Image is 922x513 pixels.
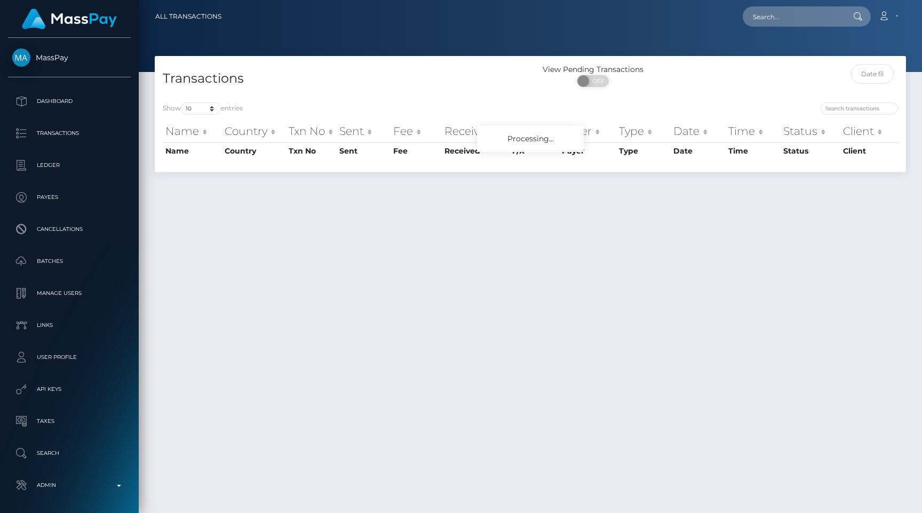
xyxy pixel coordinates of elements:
[12,157,126,173] p: Ledger
[8,88,131,115] a: Dashboard
[12,221,126,237] p: Cancellations
[840,142,898,159] th: Client
[12,413,126,429] p: Taxes
[391,121,442,142] th: Fee
[8,408,131,435] a: Taxes
[8,472,131,499] a: Admin
[163,142,222,159] th: Name
[8,152,131,179] a: Ledger
[477,126,584,152] div: Processing...
[559,142,616,159] th: Payer
[781,142,840,159] th: Status
[840,121,898,142] th: Client
[12,253,126,269] p: Batches
[559,121,616,142] th: Payer
[616,121,671,142] th: Type
[163,121,222,142] th: Name
[12,49,30,67] img: MassPay
[8,344,131,371] a: User Profile
[530,64,656,75] div: View Pending Transactions
[163,102,243,115] label: Show entries
[12,125,126,141] p: Transactions
[8,248,131,275] a: Batches
[583,75,610,87] span: OFF
[743,6,843,27] input: Search...
[12,477,126,493] p: Admin
[222,121,286,142] th: Country
[391,142,442,159] th: Fee
[12,349,126,365] p: User Profile
[616,142,671,159] th: Type
[821,102,898,115] input: Search transactions
[222,142,286,159] th: Country
[163,69,522,88] h4: Transactions
[12,189,126,205] p: Payees
[8,280,131,307] a: Manage Users
[671,121,726,142] th: Date
[8,53,131,62] span: MassPay
[851,64,894,84] input: Date filter
[510,121,559,142] th: F/X
[12,381,126,397] p: API Keys
[8,376,131,403] a: API Keys
[8,184,131,211] a: Payees
[726,142,781,159] th: Time
[8,440,131,467] a: Search
[22,9,117,29] img: MassPay Logo
[442,121,510,142] th: Received
[12,285,126,301] p: Manage Users
[12,317,126,333] p: Links
[12,93,126,109] p: Dashboard
[8,312,131,339] a: Links
[337,142,391,159] th: Sent
[671,142,726,159] th: Date
[8,216,131,243] a: Cancellations
[181,102,221,115] select: Showentries
[781,121,840,142] th: Status
[726,121,781,142] th: Time
[286,121,337,142] th: Txn No
[286,142,337,159] th: Txn No
[337,121,391,142] th: Sent
[12,445,126,461] p: Search
[442,142,510,159] th: Received
[8,120,131,147] a: Transactions
[155,5,221,28] a: All Transactions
